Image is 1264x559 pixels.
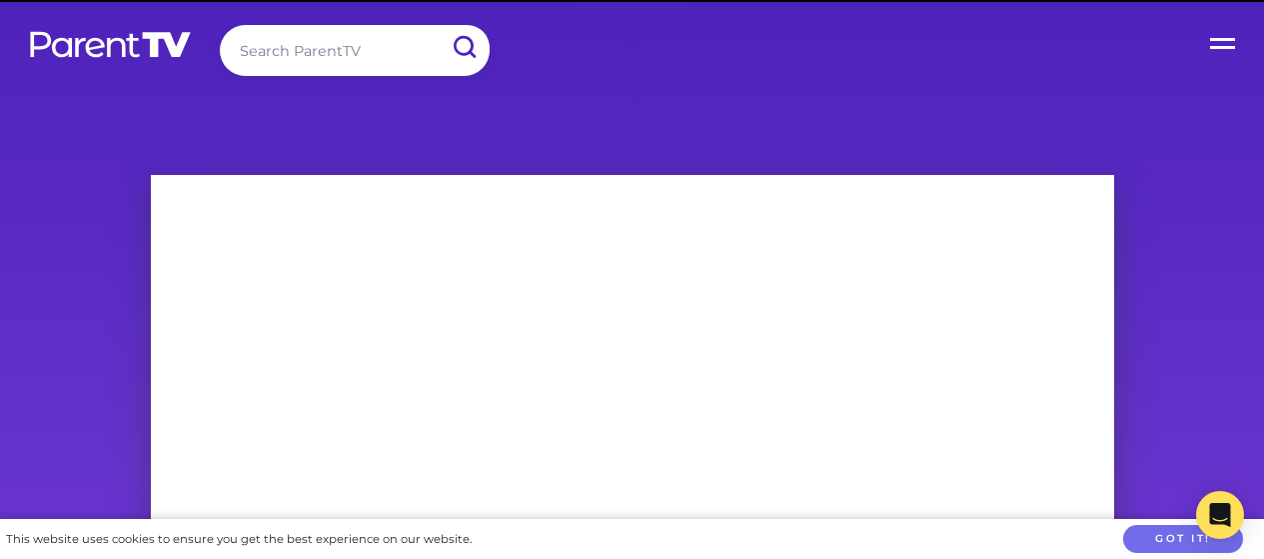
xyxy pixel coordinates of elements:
[1123,525,1243,554] button: Got it!
[1196,491,1244,539] div: Open Intercom Messenger
[220,25,490,76] input: Search ParentTV
[438,25,490,70] input: Submit
[6,529,472,550] div: This website uses cookies to ensure you get the best experience on our website.
[28,30,193,59] img: parenttv-logo-white.4c85aaf.svg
